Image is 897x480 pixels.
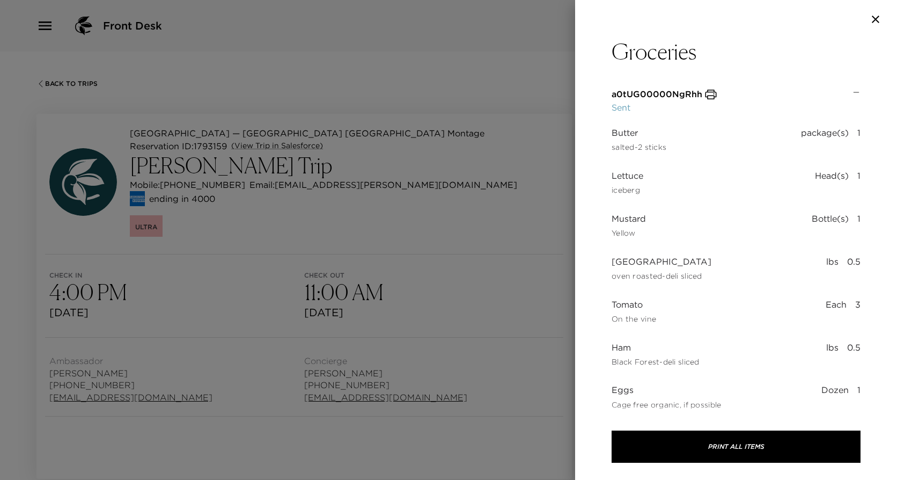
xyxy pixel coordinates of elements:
span: Tomato [612,299,656,310]
span: lbs [826,341,839,367]
p: Groceries [612,39,861,64]
span: Cage free organic, if possible [612,401,721,410]
span: Head(s) [815,170,849,195]
span: 1 [857,170,861,195]
p: a0tUG00000NgRhh [612,88,702,101]
span: Black Forest-deli sliced [612,358,700,367]
span: Each [826,299,847,324]
span: 0.5 [847,256,861,281]
span: salted-2 sticks [612,143,666,152]
span: Ham [612,341,700,353]
span: package(s) [801,127,849,152]
span: 3 [855,299,861,324]
span: Mustard [612,213,646,224]
span: 1 [857,127,861,152]
span: Eggs [612,384,721,396]
span: oven roasted-deli sliced [612,272,711,281]
span: 1 [857,213,861,238]
span: On the vine [612,315,656,324]
span: lbs [826,256,839,281]
span: 0.5 [847,341,861,367]
span: Lettuce [612,170,643,181]
span: iceberg [612,186,643,195]
p: Sent [612,101,717,114]
span: [GEOGRAPHIC_DATA] [612,256,711,267]
span: 1 [857,384,861,410]
span: Butter [612,127,666,139]
div: a0tUG00000NgRhhSent [612,88,861,114]
span: Yellow [612,229,646,238]
button: Print All Items [612,431,861,463]
span: Bottle(s) [812,213,849,238]
span: Dozen [821,384,849,410]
